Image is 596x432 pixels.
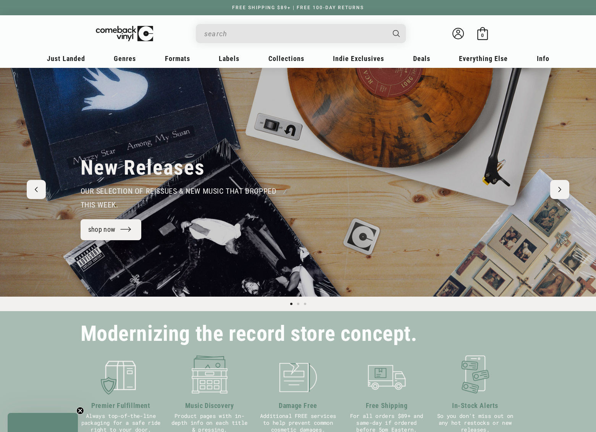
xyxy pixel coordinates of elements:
[413,55,430,63] span: Deals
[8,413,78,432] div: Close teaser
[225,5,371,10] a: FREE SHIPPING $89+ | FREE 100-DAY RETURNS
[204,26,385,42] input: When autocomplete results are available use up and down arrows to review and enter to select
[288,300,295,307] button: Load slide 1 of 3
[196,24,406,43] div: Search
[81,219,142,240] a: shop now
[386,24,407,43] button: Search
[302,300,308,307] button: Load slide 3 of 3
[27,180,46,199] button: Previous slide
[81,186,276,209] span: our selection of reissues & new music that dropped this week.
[114,55,136,63] span: Genres
[537,55,549,63] span: Info
[333,55,384,63] span: Indie Exclusives
[81,400,162,411] h3: Premier Fulfillment
[346,400,427,411] h3: Free Shipping
[81,325,417,343] h2: Modernizing the record store concept.
[47,55,85,63] span: Just Landed
[550,180,569,199] button: Next slide
[481,32,484,38] span: 0
[165,55,190,63] span: Formats
[268,55,304,63] span: Collections
[459,55,508,63] span: Everything Else
[76,407,84,414] button: Close teaser
[219,55,239,63] span: Labels
[295,300,302,307] button: Load slide 2 of 3
[169,400,250,411] h3: Music Discovery
[435,400,516,411] h3: In-Stock Alerts
[258,400,339,411] h3: Damage Free
[81,155,205,180] h2: New Releases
